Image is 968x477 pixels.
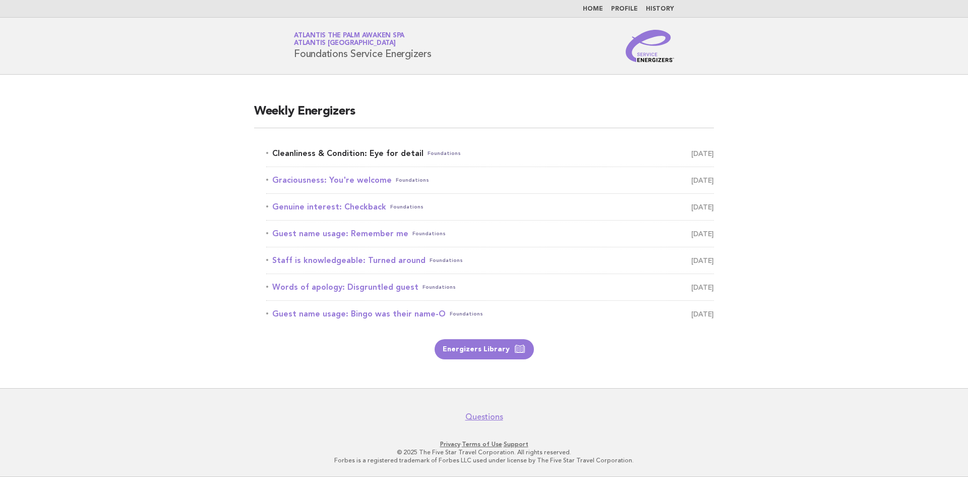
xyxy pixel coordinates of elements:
span: Foundations [390,200,423,214]
span: [DATE] [691,146,714,161]
span: Foundations [422,280,456,294]
a: Profile [611,6,638,12]
span: [DATE] [691,227,714,241]
a: Terms of Use [462,441,502,448]
span: [DATE] [691,200,714,214]
a: Home [583,6,603,12]
a: Graciousness: You're welcomeFoundations [DATE] [266,173,714,187]
span: [DATE] [691,307,714,321]
a: History [646,6,674,12]
p: © 2025 The Five Star Travel Corporation. All rights reserved. [175,448,793,456]
a: Guest name usage: Remember meFoundations [DATE] [266,227,714,241]
a: Privacy [440,441,460,448]
span: Foundations [450,307,483,321]
span: Foundations [412,227,446,241]
p: Forbes is a registered trademark of Forbes LLC used under license by The Five Star Travel Corpora... [175,456,793,464]
a: Genuine interest: CheckbackFoundations [DATE] [266,200,714,214]
span: Foundations [430,253,463,268]
span: [DATE] [691,253,714,268]
p: · · [175,440,793,448]
img: Service Energizers [626,30,674,62]
a: Staff is knowledgeable: Turned aroundFoundations [DATE] [266,253,714,268]
a: Words of apology: Disgruntled guestFoundations [DATE] [266,280,714,294]
span: Atlantis [GEOGRAPHIC_DATA] [294,40,396,47]
h1: Foundations Service Energizers [294,33,432,59]
a: Energizers Library [435,339,534,359]
a: Cleanliness & Condition: Eye for detailFoundations [DATE] [266,146,714,161]
a: Support [504,441,528,448]
h2: Weekly Energizers [254,103,714,128]
a: Questions [465,412,503,422]
span: Foundations [396,173,429,187]
span: Foundations [428,146,461,161]
a: Guest name usage: Bingo was their name-OFoundations [DATE] [266,307,714,321]
span: [DATE] [691,280,714,294]
a: Atlantis The Palm Awaken SpaAtlantis [GEOGRAPHIC_DATA] [294,32,404,46]
span: [DATE] [691,173,714,187]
